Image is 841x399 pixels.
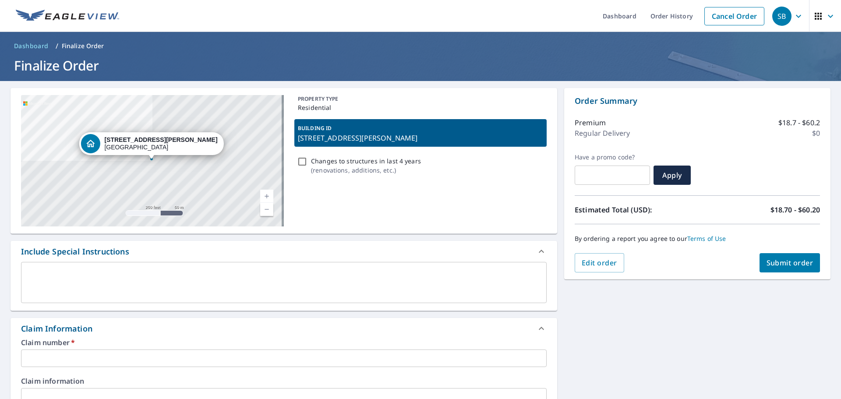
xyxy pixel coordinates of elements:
[704,7,764,25] a: Cancel Order
[311,156,421,166] p: Changes to structures in last 4 years
[575,117,606,128] p: Premium
[575,95,820,107] p: Order Summary
[62,42,104,50] p: Finalize Order
[661,170,684,180] span: Apply
[575,235,820,243] p: By ordering a report you agree to our
[770,205,820,215] p: $18.70 - $60.20
[575,205,697,215] p: Estimated Total (USD):
[760,253,820,272] button: Submit order
[654,166,691,185] button: Apply
[575,253,624,272] button: Edit order
[575,128,630,138] p: Regular Delivery
[298,95,543,103] p: PROPERTY TYPE
[687,234,726,243] a: Terms of Use
[298,133,543,143] p: [STREET_ADDRESS][PERSON_NAME]
[11,39,830,53] nav: breadcrumb
[14,42,49,50] span: Dashboard
[11,318,557,339] div: Claim Information
[298,124,332,132] p: BUILDING ID
[11,241,557,262] div: Include Special Instructions
[11,56,830,74] h1: Finalize Order
[11,39,52,53] a: Dashboard
[21,323,92,335] div: Claim Information
[582,258,617,268] span: Edit order
[575,153,650,161] label: Have a promo code?
[778,117,820,128] p: $18.7 - $60.2
[772,7,792,26] div: SB
[16,10,119,23] img: EV Logo
[104,136,217,151] div: [GEOGRAPHIC_DATA]
[298,103,543,112] p: Residential
[21,378,547,385] label: Claim information
[21,339,547,346] label: Claim number
[104,136,217,143] strong: [STREET_ADDRESS][PERSON_NAME]
[260,203,273,216] a: Current Level 17, Zoom Out
[311,166,421,175] p: ( renovations, additions, etc. )
[260,190,273,203] a: Current Level 17, Zoom In
[812,128,820,138] p: $0
[56,41,58,51] li: /
[767,258,813,268] span: Submit order
[79,132,223,159] div: Dropped pin, building 1, Residential property, 884 Mcgougan Rd Lumber Bridge, NC 28357
[21,246,129,258] div: Include Special Instructions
